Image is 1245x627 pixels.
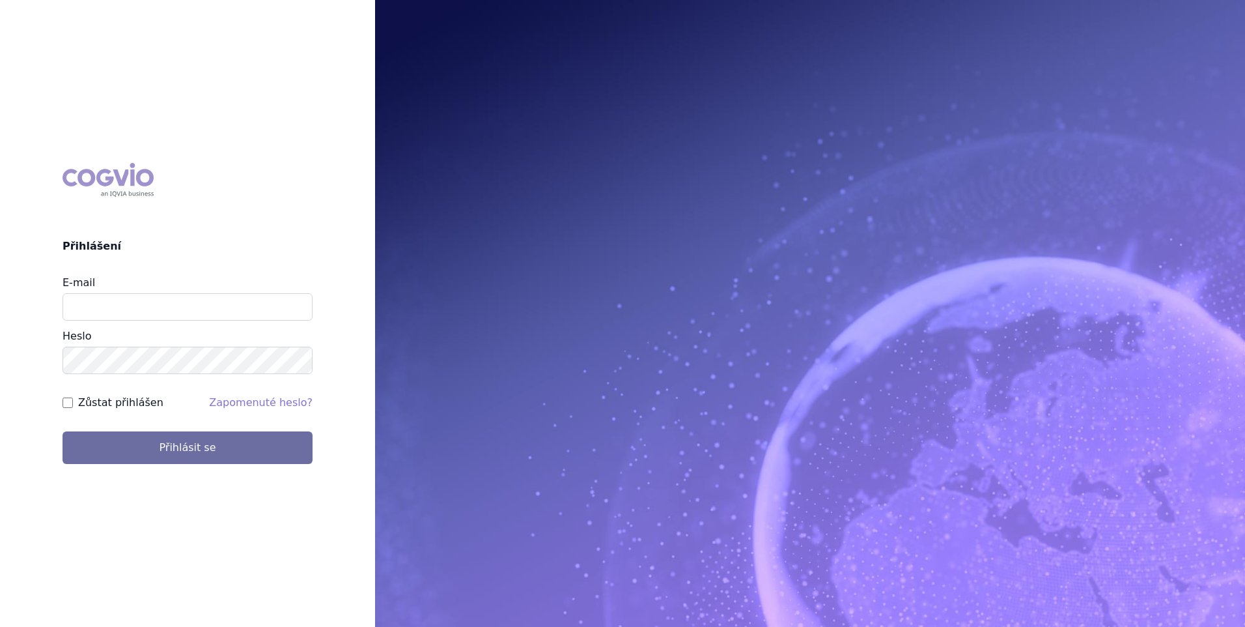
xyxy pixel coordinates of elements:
button: Přihlásit se [63,431,313,464]
a: Zapomenuté heslo? [209,396,313,409]
h2: Přihlášení [63,239,313,254]
label: E-mail [63,276,95,289]
label: Zůstat přihlášen [78,395,163,411]
label: Heslo [63,330,91,342]
div: COGVIO [63,163,154,197]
